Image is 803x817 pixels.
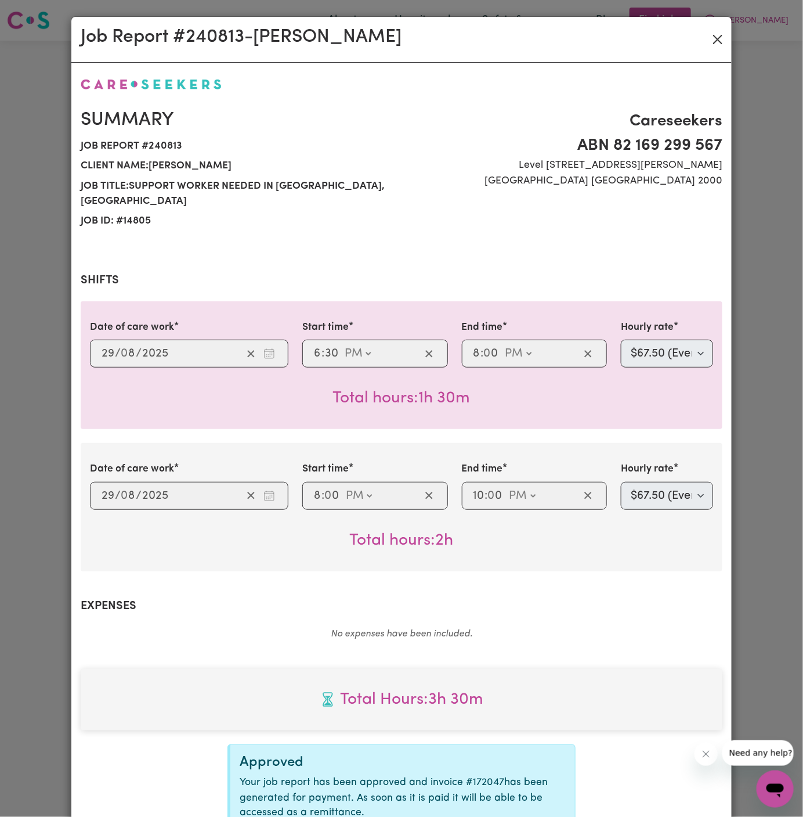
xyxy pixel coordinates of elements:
span: 0 [484,348,491,359]
label: Hourly rate [621,462,674,477]
iframe: Message from company [722,740,794,766]
input: -- [313,345,321,362]
label: Start time [302,462,349,477]
span: Careseekers [408,109,722,134]
span: : [321,490,324,502]
input: -- [101,345,115,362]
input: -- [473,345,481,362]
span: / [115,490,121,502]
span: [GEOGRAPHIC_DATA] [GEOGRAPHIC_DATA] 2000 [408,174,722,189]
input: -- [489,487,504,505]
span: Client name: [PERSON_NAME] [81,156,395,176]
span: Job report # 240813 [81,136,395,156]
span: : [481,347,484,360]
button: Close [708,30,727,49]
span: / [136,490,142,502]
span: Job title: Support Worker Needed In [GEOGRAPHIC_DATA], [GEOGRAPHIC_DATA] [81,177,395,212]
span: Job ID: # 14805 [81,211,395,231]
iframe: Close message [695,743,718,766]
span: Level [STREET_ADDRESS][PERSON_NAME] [408,158,722,173]
label: Hourly rate [621,320,674,335]
button: Clear date [242,487,260,505]
h2: Shifts [81,273,722,287]
h2: Expenses [81,599,722,613]
input: ---- [142,345,169,362]
span: / [136,347,142,360]
input: -- [121,345,136,362]
span: Total hours worked: 1 hour 30 minutes [333,390,471,406]
input: -- [473,487,485,505]
input: -- [101,487,115,505]
input: -- [484,345,500,362]
span: Approved [240,755,303,769]
span: : [321,347,324,360]
label: Start time [302,320,349,335]
input: -- [313,487,321,505]
span: ABN 82 169 299 567 [408,134,722,158]
button: Clear date [242,345,260,362]
span: 0 [121,348,128,359]
h2: Job Report # 240813 - [PERSON_NAME] [81,26,401,48]
label: End time [462,320,503,335]
label: Date of care work [90,320,174,335]
label: End time [462,462,503,477]
span: 0 [324,490,331,502]
input: -- [121,487,136,505]
span: : [485,490,488,502]
input: ---- [142,487,169,505]
iframe: Button to launch messaging window [757,771,794,808]
span: / [115,347,121,360]
span: Total hours worked: 2 hours [350,532,454,549]
span: Total hours worked: 3 hours 30 minutes [90,688,713,712]
button: Enter the date of care work [260,345,278,362]
input: -- [325,487,340,505]
h2: Summary [81,109,395,131]
em: No expenses have been included. [331,629,472,639]
input: -- [324,345,339,362]
button: Enter the date of care work [260,487,278,505]
img: Careseekers logo [81,79,222,89]
span: 0 [121,490,128,502]
span: 0 [488,490,495,502]
label: Date of care work [90,462,174,477]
